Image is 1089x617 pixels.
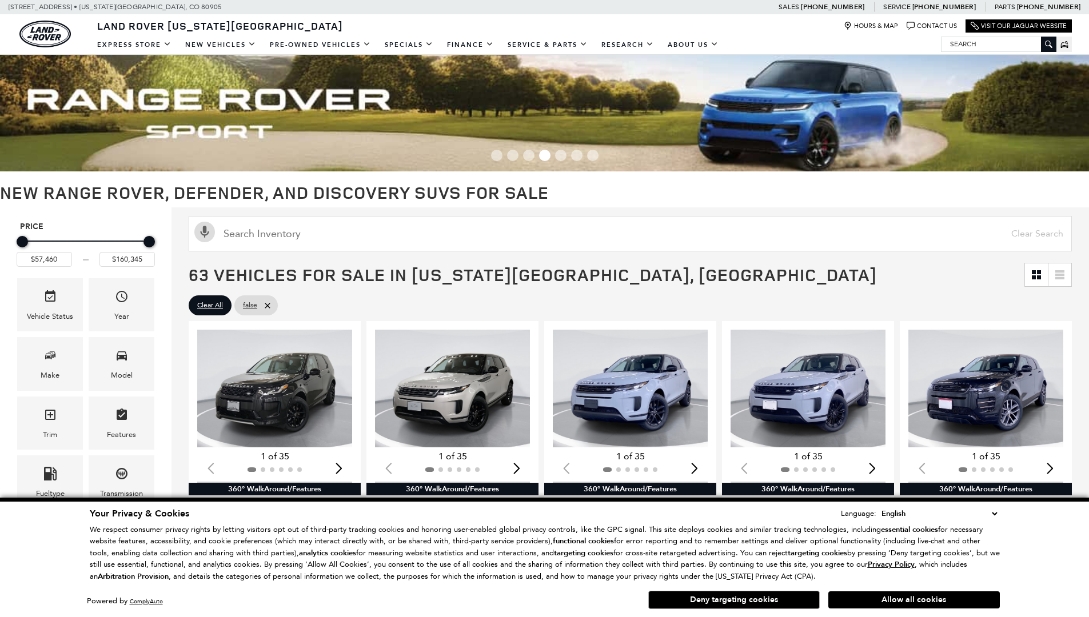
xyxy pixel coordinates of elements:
[89,337,154,390] div: ModelModel
[1042,456,1058,481] div: Next slide
[17,232,155,267] div: Price
[375,330,532,447] div: 1 / 2
[648,591,820,609] button: Deny targeting cookies
[553,330,709,447] div: 1 / 2
[100,487,143,500] div: Transmission
[995,3,1015,11] span: Parts
[17,252,72,267] input: Minimum
[841,510,876,517] div: Language:
[868,560,915,568] a: Privacy Policy
[908,330,1065,447] img: 2025 Land Rover Range Rover Evoque Dynamic 1
[90,35,178,55] a: EXPRESS STORE
[17,236,28,247] div: Minimum Price
[41,369,59,382] div: Make
[844,22,898,30] a: Hours & Map
[539,150,551,161] span: Go to slide 4
[115,464,129,487] span: Transmission
[881,524,938,535] strong: essential cookies
[9,3,222,11] a: [STREET_ADDRESS] • [US_STATE][GEOGRAPHIC_DATA], CO 80905
[43,346,57,369] span: Make
[90,19,350,33] a: Land Rover [US_STATE][GEOGRAPHIC_DATA]
[89,396,154,450] div: FeaturesFeatures
[98,571,169,582] strong: Arbitration Provision
[89,455,154,508] div: TransmissionTransmission
[115,346,129,369] span: Model
[189,263,877,286] span: 63 Vehicles for Sale in [US_STATE][GEOGRAPHIC_DATA], [GEOGRAPHIC_DATA]
[375,330,532,447] img: 2026 Land Rover Range Rover Evoque S 1
[263,35,378,55] a: Pre-Owned Vehicles
[801,2,864,11] a: [PHONE_NUMBER]
[331,456,346,481] div: Next slide
[864,456,880,481] div: Next slide
[17,455,83,508] div: FueltypeFueltype
[788,548,847,558] strong: targeting cookies
[243,298,257,312] span: false
[554,548,613,558] strong: targeting cookies
[501,35,595,55] a: Service & Parts
[828,591,1000,608] button: Allow all cookies
[378,35,440,55] a: Specials
[194,222,215,242] svg: Click to toggle on voice search
[883,3,910,11] span: Service
[553,450,708,463] div: 1 of 35
[115,405,129,428] span: Features
[491,150,502,161] span: Go to slide 1
[299,548,356,558] strong: analytics cookies
[509,456,524,481] div: Next slide
[1017,2,1080,11] a: [PHONE_NUMBER]
[553,330,709,447] img: 2025 Land Rover Range Rover Evoque S 1
[19,21,71,47] a: land-rover
[19,21,71,47] img: Land Rover
[178,35,263,55] a: New Vehicles
[440,35,501,55] a: Finance
[115,287,129,310] span: Year
[908,330,1065,447] div: 1 / 2
[908,450,1063,463] div: 1 of 35
[143,236,155,247] div: Maximum Price
[571,150,583,161] span: Go to slide 6
[912,2,976,11] a: [PHONE_NUMBER]
[375,450,530,463] div: 1 of 35
[89,278,154,331] div: YearYear
[197,450,352,463] div: 1 of 35
[90,507,189,520] span: Your Privacy & Cookies
[17,278,83,331] div: VehicleVehicle Status
[595,35,661,55] a: Research
[942,37,1056,51] input: Search
[971,22,1067,30] a: Visit Our Jaguar Website
[97,19,343,33] span: Land Rover [US_STATE][GEOGRAPHIC_DATA]
[587,150,599,161] span: Go to slide 7
[87,598,163,605] div: Powered by
[197,330,354,447] img: 2025 Land Rover Discovery Sport S 1
[553,536,614,546] strong: functional cookies
[523,150,534,161] span: Go to slide 3
[99,252,155,267] input: Maximum
[779,3,799,11] span: Sales
[366,483,538,495] div: 360° WalkAround/Features
[43,405,57,428] span: Trim
[544,483,716,495] div: 360° WalkAround/Features
[90,524,1000,583] p: We respect consumer privacy rights by letting visitors opt out of third-party tracking cookies an...
[189,216,1072,251] input: Search Inventory
[20,222,151,232] h5: Price
[90,35,725,55] nav: Main Navigation
[868,559,915,570] u: Privacy Policy
[555,150,567,161] span: Go to slide 5
[687,456,702,481] div: Next slide
[722,483,894,495] div: 360° WalkAround/Features
[879,507,1000,520] select: Language Select
[130,598,163,605] a: ComplyAuto
[661,35,725,55] a: About Us
[43,464,57,487] span: Fueltype
[114,310,129,323] div: Year
[900,483,1072,495] div: 360° WalkAround/Features
[189,483,361,495] div: 360° WalkAround/Features
[43,428,57,441] div: Trim
[197,298,223,312] span: Clear All
[107,428,136,441] div: Features
[197,330,354,447] div: 1 / 2
[907,22,957,30] a: Contact Us
[731,450,885,463] div: 1 of 35
[17,396,83,450] div: TrimTrim
[731,330,887,447] img: 2025 Land Rover Range Rover Evoque S 1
